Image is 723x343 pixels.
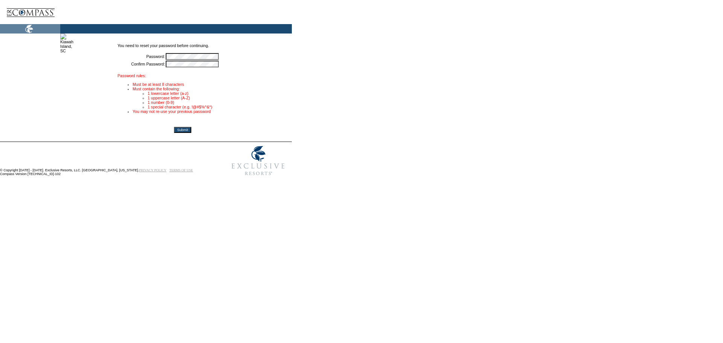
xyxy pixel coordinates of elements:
font: You may not re-use your previous password [133,109,211,114]
input: Submit [174,127,191,133]
font: Password rules: [117,73,146,78]
font: 1 lowercase letter (a-z) [148,91,188,96]
td: Password: [117,53,165,60]
font: 1 number (0-9) [148,100,174,105]
img: Kiawah Island, SC [60,34,73,53]
td: You need to reset your password before continuing. [117,43,248,52]
a: PRIVACY POLICY [139,168,166,172]
img: Exclusive Resorts [224,142,292,180]
img: logoCompass.gif [6,2,55,24]
a: TERMS OF USE [169,168,193,172]
font: 1 uppercase letter (A-Z) [148,96,190,100]
font: Must contain the following: [133,87,180,91]
font: Must be at least 8 characters [133,82,184,87]
font: 1 special character (e.g. !@#$%^&*) [148,105,212,109]
td: Confirm Password: [117,61,165,67]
